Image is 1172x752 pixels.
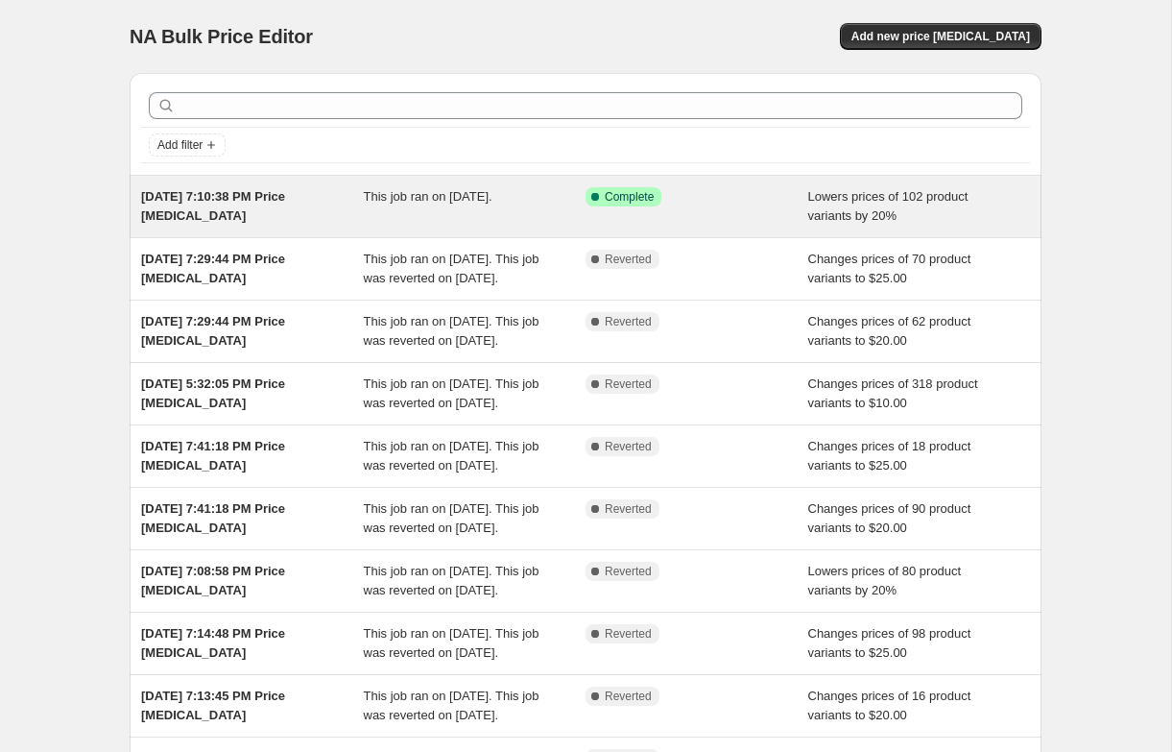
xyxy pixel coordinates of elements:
[364,314,539,348] span: This job ran on [DATE]. This job was reverted on [DATE].
[364,439,539,473] span: This job ran on [DATE]. This job was reverted on [DATE].
[808,439,971,473] span: Changes prices of 18 product variants to $25.00
[808,376,978,410] span: Changes prices of 318 product variants to $10.00
[141,314,285,348] span: [DATE] 7:29:44 PM Price [MEDICAL_DATA]
[364,376,539,410] span: This job ran on [DATE]. This job was reverted on [DATE].
[141,189,285,223] span: [DATE] 7:10:38 PM Price [MEDICAL_DATA]
[808,252,971,285] span: Changes prices of 70 product variants to $25.00
[851,29,1030,44] span: Add new price [MEDICAL_DATA]
[130,26,313,47] span: NA Bulk Price Editor
[141,376,285,410] span: [DATE] 5:32:05 PM Price [MEDICAL_DATA]
[141,501,285,535] span: [DATE] 7:41:18 PM Price [MEDICAL_DATA]
[364,689,539,722] span: This job ran on [DATE]. This job was reverted on [DATE].
[605,376,652,392] span: Reverted
[149,133,226,157] button: Add filter
[605,564,652,579] span: Reverted
[605,314,652,329] span: Reverted
[605,501,652,517] span: Reverted
[808,189,969,223] span: Lowers prices of 102 product variants by 20%
[605,439,652,454] span: Reverted
[808,564,962,597] span: Lowers prices of 80 product variants by 20%
[364,564,539,597] span: This job ran on [DATE]. This job was reverted on [DATE].
[808,626,971,660] span: Changes prices of 98 product variants to $25.00
[364,501,539,535] span: This job ran on [DATE]. This job was reverted on [DATE].
[141,626,285,660] span: [DATE] 7:14:48 PM Price [MEDICAL_DATA]
[364,252,539,285] span: This job ran on [DATE]. This job was reverted on [DATE].
[157,137,203,153] span: Add filter
[364,189,492,204] span: This job ran on [DATE].
[141,252,285,285] span: [DATE] 7:29:44 PM Price [MEDICAL_DATA]
[808,689,971,722] span: Changes prices of 16 product variants to $20.00
[605,189,654,205] span: Complete
[605,689,652,704] span: Reverted
[605,626,652,642] span: Reverted
[141,564,285,597] span: [DATE] 7:08:58 PM Price [MEDICAL_DATA]
[808,314,971,348] span: Changes prices of 62 product variants to $20.00
[605,252,652,267] span: Reverted
[141,689,285,722] span: [DATE] 7:13:45 PM Price [MEDICAL_DATA]
[840,23,1041,50] button: Add new price [MEDICAL_DATA]
[141,439,285,473] span: [DATE] 7:41:18 PM Price [MEDICAL_DATA]
[364,626,539,660] span: This job ran on [DATE]. This job was reverted on [DATE].
[808,501,971,535] span: Changes prices of 90 product variants to $20.00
